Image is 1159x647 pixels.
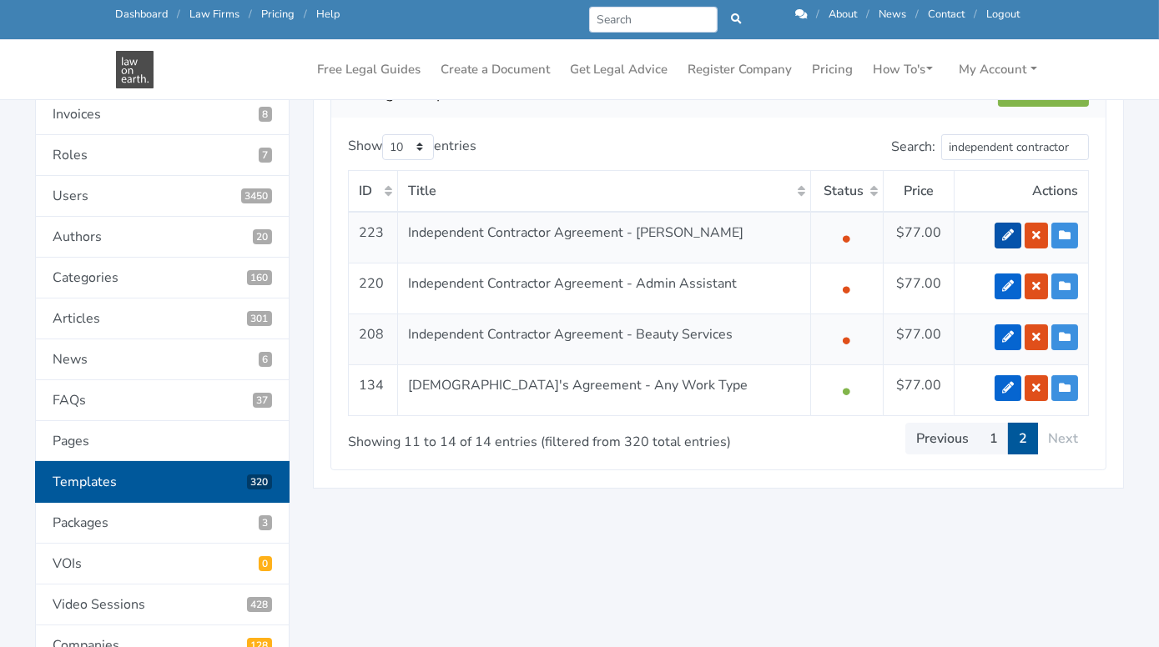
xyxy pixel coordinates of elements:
[398,263,810,313] td: Independent Contractor Agreement - Admin Assistant
[829,7,858,22] a: About
[841,326,852,353] span: •
[35,544,290,584] a: VOIs0
[841,224,852,251] span: •
[905,423,980,454] a: Previous
[975,7,978,22] span: /
[259,148,273,163] span: 7
[954,170,1088,212] th: Actions
[349,364,398,415] td: 134
[953,53,1044,86] a: My Account
[35,503,290,544] a: Packages3
[35,421,290,462] a: Pages
[382,134,434,160] select: Showentries
[987,7,1020,22] a: Logout
[348,421,643,453] div: Showing 11 to 14 of 14 entries (filtered from 320 total entries)
[259,515,273,530] span: 3
[810,170,883,212] th: Status: activate to sort column ascending
[311,53,428,86] a: Free Legal Guides
[35,217,290,258] a: Authors20
[398,364,810,415] td: [DEMOGRAPHIC_DATA]'s Agreement - Any Work Type
[35,94,290,135] a: Invoices8
[929,7,965,22] a: Contact
[241,188,273,203] span: 3450
[247,474,273,489] span: 320
[398,212,810,263] td: Independent Contractor Agreement - [PERSON_NAME]
[35,258,290,298] a: Categories160
[317,7,340,22] a: Help
[349,313,398,364] td: 208
[867,53,940,86] a: How To's
[806,53,860,86] a: Pricing
[262,7,295,22] a: Pricing
[247,270,273,285] span: 160
[941,134,1089,160] input: Search:
[35,584,290,625] a: Video Sessions428
[35,461,290,503] a: Templates
[979,423,1009,454] a: 1
[1008,423,1038,454] a: 2
[398,170,810,212] th: Title: activate to sort column ascending
[682,53,799,86] a: Register Company
[817,7,820,22] span: /
[564,53,675,86] a: Get Legal Advice
[589,7,718,33] input: Search
[35,339,290,380] a: News
[841,377,852,404] span: •
[35,380,290,421] a: FAQs
[116,51,154,88] img: Law On Earth
[259,352,273,367] span: 6
[249,7,253,22] span: /
[435,53,557,86] a: Create a Document
[259,107,273,122] span: 8
[883,364,954,415] td: $77.00
[305,7,308,22] span: /
[349,170,398,212] th: ID: activate to sort column ascending
[253,229,273,244] span: 20
[883,212,954,263] td: $77.00
[883,263,954,313] td: $77.00
[841,275,852,302] span: •
[349,263,398,313] td: 220
[35,176,290,217] a: Users3450
[916,7,920,22] span: /
[349,212,398,263] td: 223
[348,134,476,160] label: Show entries
[883,313,954,364] td: $77.00
[891,134,1089,160] label: Search:
[247,597,273,612] span: Video Sessions
[116,7,169,22] a: Dashboard
[178,7,181,22] span: /
[879,7,907,22] a: News
[190,7,240,22] a: Law Firms
[247,311,273,326] span: 301
[253,393,273,408] span: 37
[259,556,273,571] span: Pending VOIs
[867,7,870,22] span: /
[883,170,954,212] th: Price
[35,298,290,339] a: Articles
[398,313,810,364] td: Independent Contractor Agreement - Beauty Services
[35,135,290,176] a: Roles7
